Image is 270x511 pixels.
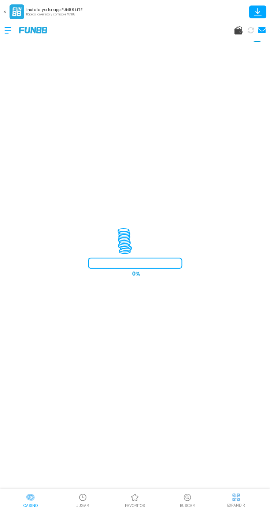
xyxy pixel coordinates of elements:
[232,493,241,502] img: hide
[109,492,161,508] a: Casino FavoritosCasino Favoritosfavoritos
[130,493,139,502] img: Casino Favoritos
[23,503,38,508] p: Casino
[77,503,89,508] p: JUGAR
[10,4,24,19] img: App Logo
[125,503,145,508] p: favoritos
[161,492,214,508] button: Buscar
[19,27,47,33] img: Company Logo
[4,492,57,508] a: CasinoCasinoCasino
[26,12,82,17] p: Rápido, divertido y confiable FUN88
[227,503,245,508] p: EXPANDIR
[57,492,109,508] a: Casino JugarCasino JugarJUGAR
[78,493,87,502] img: Casino Jugar
[26,7,82,12] p: Instala ya la app FUN88 LITE
[180,503,195,508] p: Buscar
